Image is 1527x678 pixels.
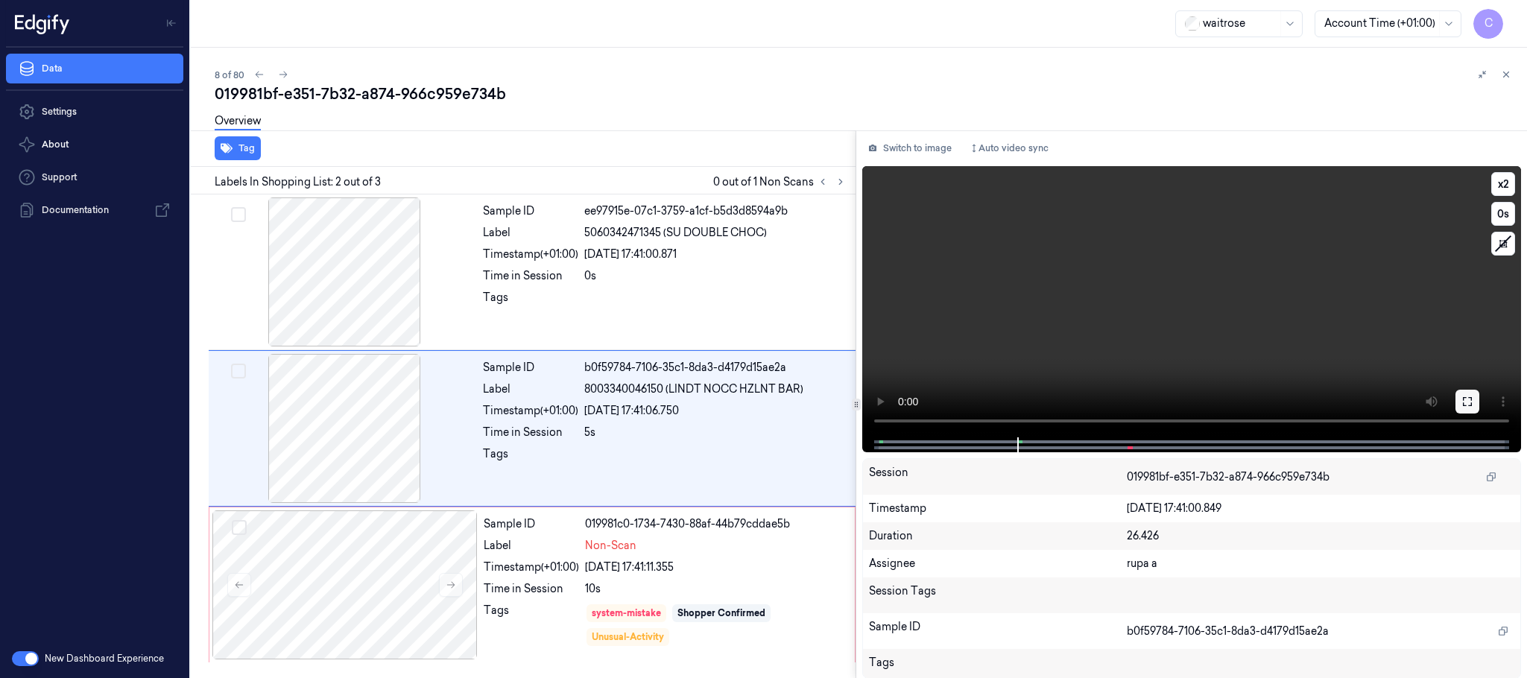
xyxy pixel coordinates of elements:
div: Session [869,465,1127,489]
span: Labels In Shopping List: 2 out of 3 [215,174,381,190]
button: Select row [232,520,247,535]
div: Label [483,381,578,397]
div: Time in Session [484,581,579,597]
div: Session Tags [869,583,1127,607]
span: 0 out of 1 Non Scans [713,173,850,191]
div: Timestamp (+01:00) [483,403,578,419]
div: Sample ID [869,619,1127,643]
div: Unusual-Activity [592,630,664,644]
div: [DATE] 17:41:00.849 [1127,501,1514,516]
span: Non-Scan [585,538,636,554]
a: Data [6,54,183,83]
span: 8003340046150 (LINDT NOCC HZLNT BAR) [584,381,803,397]
div: ee97915e-07c1-3759-a1cf-b5d3d8594a9b [584,203,847,219]
div: b0f59784-7106-35c1-8da3-d4179d15ae2a [584,360,847,376]
a: Documentation [6,195,183,225]
div: 10s [585,581,846,597]
button: Select row [231,207,246,222]
button: Select row [231,364,246,378]
button: x2 [1491,172,1515,196]
div: Sample ID [484,516,579,532]
button: Toggle Navigation [159,11,183,35]
a: Settings [6,97,183,127]
div: Sample ID [483,360,578,376]
div: Shopper Confirmed [677,606,765,620]
div: Timestamp [869,501,1127,516]
div: 0s [584,268,847,284]
div: Time in Session [483,268,578,284]
button: 0s [1491,202,1515,226]
span: 8 of 80 [215,69,244,81]
div: Assignee [869,556,1127,571]
a: Overview [215,113,261,130]
div: system-mistake [592,606,661,620]
button: Switch to image [862,136,958,160]
button: About [6,130,183,159]
div: [DATE] 17:41:00.871 [584,247,847,262]
button: C [1473,9,1503,39]
div: 26.426 [1127,528,1514,544]
span: 019981bf-e351-7b32-a874-966c959e734b [1127,469,1330,485]
button: Tag [215,136,261,160]
div: rupa a [1127,556,1514,571]
div: 019981bf-e351-7b32-a874-966c959e734b [215,83,1515,104]
div: Time in Session [483,425,578,440]
div: [DATE] 17:41:11.355 [585,560,846,575]
span: 5060342471345 (SU DOUBLE CHOC) [584,225,767,241]
div: 5s [584,425,847,440]
div: Label [484,538,579,554]
div: Duration [869,528,1127,544]
div: 019981c0-1734-7430-88af-44b79cddae5b [585,516,846,532]
div: Timestamp (+01:00) [483,247,578,262]
div: Tags [484,603,579,647]
div: Tags [483,290,578,314]
div: Timestamp (+01:00) [484,560,579,575]
div: Sample ID [483,203,578,219]
div: Label [483,225,578,241]
div: [DATE] 17:41:06.750 [584,403,847,419]
button: Auto video sync [964,136,1055,160]
div: Tags [483,446,578,470]
span: b0f59784-7106-35c1-8da3-d4179d15ae2a [1127,624,1329,639]
a: Support [6,162,183,192]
